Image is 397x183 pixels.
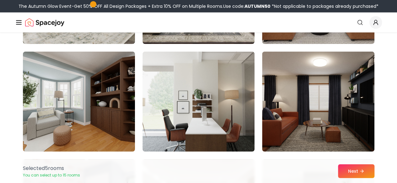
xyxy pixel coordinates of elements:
div: The Autumn Glow Event-Get 50% OFF All Design Packages + Extra 10% OFF on Multiple Rooms. [19,3,378,9]
b: AUTUMN50 [244,3,271,9]
img: Room room-57 [262,52,374,152]
button: Next [338,164,374,178]
img: Spacejoy Logo [25,16,64,29]
p: Selected 5 room s [23,165,80,172]
span: *Not applicable to packages already purchased* [271,3,378,9]
p: You can select up to 15 rooms [23,173,80,178]
a: Spacejoy [25,16,64,29]
nav: Global [15,13,382,33]
img: Room room-55 [23,52,135,152]
img: Room room-56 [142,52,255,152]
span: Use code: [223,3,271,9]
